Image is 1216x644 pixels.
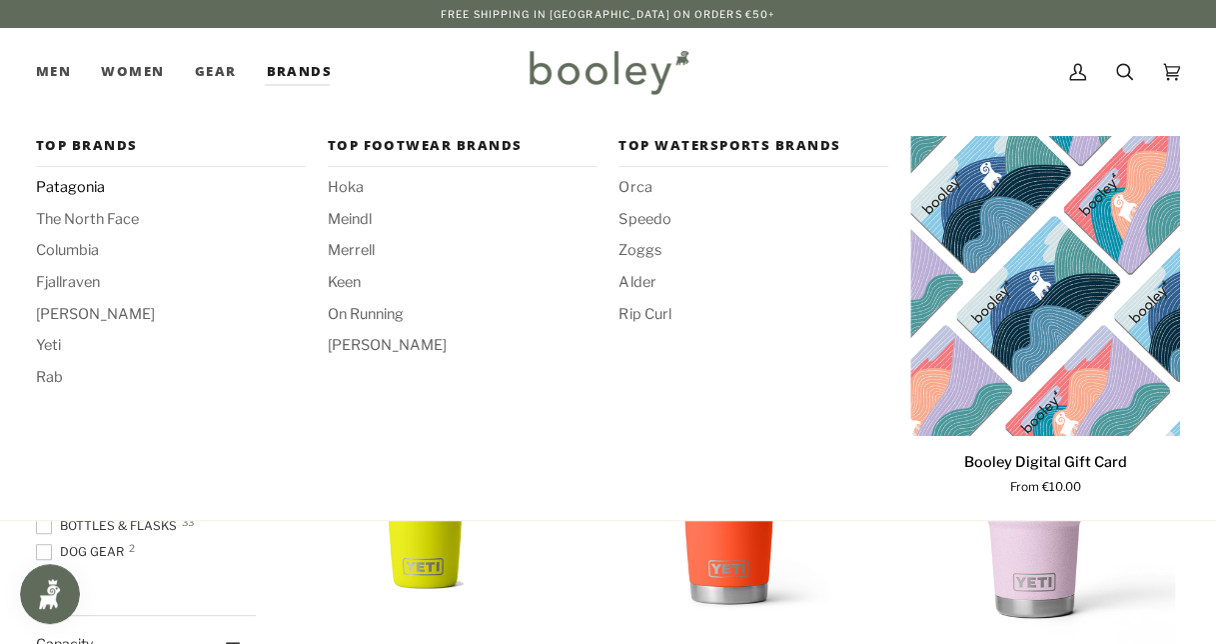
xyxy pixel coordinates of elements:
img: Booley [521,43,695,101]
a: Top Watersports Brands [618,136,888,167]
span: 2 [129,543,135,553]
p: Free Shipping in [GEOGRAPHIC_DATA] on Orders €50+ [441,6,775,22]
a: Gear [180,28,252,116]
a: Meindl [328,209,598,231]
a: Men [36,28,86,116]
a: Speedo [618,209,888,231]
span: Bottles & Flasks [36,517,183,535]
a: On Running [328,304,598,326]
a: Top Footwear Brands [328,136,598,167]
span: Top Brands [36,136,306,156]
a: Alder [618,272,888,294]
a: Fjallraven [36,272,306,294]
a: Rab [36,367,306,389]
span: 33 [182,517,194,527]
a: Keen [328,272,598,294]
a: Orca [618,177,888,199]
a: Top Brands [36,136,306,167]
a: Brands [251,28,347,116]
product-grid-item: Booley Digital Gift Card [910,136,1180,497]
iframe: Button to open loyalty program pop-up [20,564,80,624]
div: Brands Top Brands Patagonia The North Face Columbia Fjallraven [PERSON_NAME] Yeti Rab Top Footwea... [251,28,347,116]
a: Patagonia [36,177,306,199]
span: Gear [195,62,237,82]
span: Top Watersports Brands [618,136,888,156]
a: Hoka [328,177,598,199]
a: Zoggs [618,240,888,262]
span: From €10.00 [1010,479,1081,497]
a: Women [86,28,179,116]
a: [PERSON_NAME] [328,335,598,357]
a: Booley Digital Gift Card [910,444,1180,497]
a: Rip Curl [618,304,888,326]
product-grid-item-variant: €10.00 [910,136,1180,436]
a: Yeti [36,335,306,357]
span: Top Footwear Brands [328,136,598,156]
span: Women [101,62,164,82]
a: [PERSON_NAME] [36,304,306,326]
a: Merrell [328,240,598,262]
a: Columbia [36,240,306,262]
span: Men [36,62,71,82]
p: Booley Digital Gift Card [964,452,1127,474]
a: The North Face [36,209,306,231]
span: Dog Gear [36,543,130,561]
a: Booley Digital Gift Card [910,136,1180,436]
